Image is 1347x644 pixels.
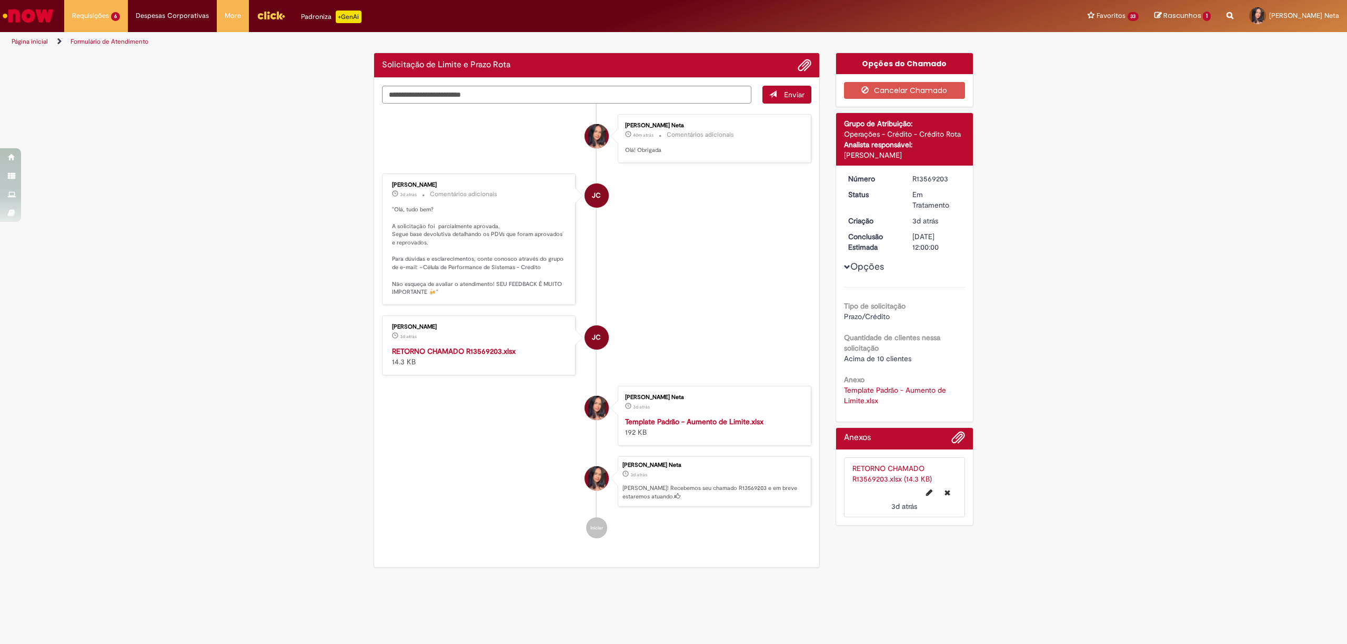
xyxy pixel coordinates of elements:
[633,404,650,410] span: 3d atrás
[844,433,871,443] h2: Anexos
[585,124,609,148] div: Adalgisa Onofre De Araujo Neta
[1154,11,1211,21] a: Rascunhos
[844,118,966,129] div: Grupo de Atribuição:
[951,431,965,449] button: Adicionar anexos
[625,122,800,129] div: [PERSON_NAME] Neta
[912,216,961,226] div: 26/09/2025 08:55:29
[622,462,806,468] div: [PERSON_NAME] Neta
[257,7,285,23] img: click_logo_yellow_360x200.png
[71,37,148,46] a: Formulário de Atendimento
[667,130,734,139] small: Comentários adicionais
[912,216,938,226] time: 26/09/2025 08:55:29
[840,189,905,200] dt: Status
[72,11,109,21] span: Requisições
[844,82,966,99] button: Cancelar Chamado
[592,325,601,350] span: JC
[840,216,905,226] dt: Criação
[844,385,948,405] a: Download de Template Padrão - Aumento de Limite.xlsx
[844,312,890,321] span: Prazo/Crédito
[585,183,609,208] div: Jonas Correia
[111,12,120,21] span: 6
[762,86,811,104] button: Enviar
[630,472,647,478] time: 26/09/2025 08:55:29
[938,484,957,501] button: Excluir RETORNO CHAMADO R13569203.xlsx
[633,132,654,138] time: 29/09/2025 08:14:36
[400,333,417,340] span: 3d atrás
[585,466,609,490] div: Adalgisa Onofre De Araujo Neta
[920,484,939,501] button: Editar nome de arquivo RETORNO CHAMADO R13569203.xlsx
[852,464,932,484] a: RETORNO CHAMADO R13569203.xlsx (14.3 KB)
[844,150,966,160] div: [PERSON_NAME]
[630,472,647,478] span: 3d atrás
[392,206,567,297] p: "Olá, tudo bem? A solicitação foi parcialmente aprovada. Segue base devolutiva detalhando os PDVs...
[382,60,510,70] h2: Solicitação de Limite e Prazo Rota Histórico de tíquete
[392,324,567,330] div: [PERSON_NAME]
[585,325,609,350] div: Jonas Correia
[840,231,905,252] dt: Conclusão Estimada
[836,53,973,74] div: Opções do Chamado
[12,37,48,46] a: Página inicial
[392,346,567,367] div: 14.3 KB
[336,11,361,23] p: +GenAi
[430,190,497,199] small: Comentários adicionais
[1097,11,1125,21] span: Favoritos
[912,173,961,184] div: R13569203
[400,191,417,198] span: 3d atrás
[1128,12,1139,21] span: 33
[798,58,811,72] button: Adicionar anexos
[625,416,800,437] div: 192 KB
[912,231,961,252] div: [DATE] 12:00:00
[225,11,241,21] span: More
[784,90,805,99] span: Enviar
[625,417,763,426] a: Template Padrão - Aumento de Limite.xlsx
[382,86,751,104] textarea: Digite sua mensagem aqui...
[633,404,650,410] time: 26/09/2025 08:55:26
[622,484,806,500] p: [PERSON_NAME]! Recebemos seu chamado R13569203 e em breve estaremos atuando.
[1,5,55,26] img: ServiceNow
[844,375,865,384] b: Anexo
[585,396,609,420] div: Adalgisa Onofre De Araujo Neta
[625,146,800,155] p: Olá! Obrigada
[400,333,417,340] time: 26/09/2025 19:54:42
[844,139,966,150] div: Analista responsável:
[592,183,601,208] span: JC
[891,502,917,511] time: 26/09/2025 19:54:42
[844,333,940,353] b: Quantidade de clientes nessa solicitação
[392,182,567,188] div: [PERSON_NAME]
[382,104,811,548] ul: Histórico de tíquete
[891,502,917,511] span: 3d atrás
[912,189,961,210] div: Em Tratamento
[844,354,911,363] span: Acima de 10 clientes
[844,301,906,311] b: Tipo de solicitação
[1203,12,1211,21] span: 1
[912,216,938,226] span: 3d atrás
[840,173,905,184] dt: Número
[382,456,811,507] li: Adalgisa Onofre De Araujo Neta
[633,132,654,138] span: 40m atrás
[844,129,966,139] div: Operações - Crédito - Crédito Rota
[301,11,361,23] div: Padroniza
[392,346,516,356] a: RETORNO CHAMADO R13569203.xlsx
[400,191,417,198] time: 26/09/2025 19:54:44
[8,32,890,52] ul: Trilhas de página
[625,394,800,401] div: [PERSON_NAME] Neta
[1269,11,1339,20] span: [PERSON_NAME] Neta
[136,11,209,21] span: Despesas Corporativas
[1163,11,1201,21] span: Rascunhos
